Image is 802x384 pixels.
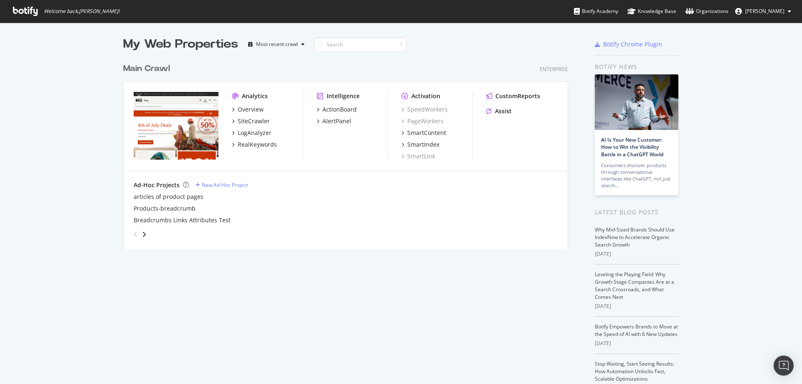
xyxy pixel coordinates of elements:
[401,140,439,149] a: SmartIndex
[256,42,298,47] div: Most recent crawl
[595,303,679,310] div: [DATE]
[123,36,238,53] div: My Web Properties
[123,63,170,75] div: Main Crawl
[595,226,675,248] a: Why Mid-Sized Brands Should Use IndexNow to Accelerate Organic Search Growth
[603,40,662,48] div: Botify Chrome Plugin
[134,92,218,160] img: rei.com
[411,92,440,100] div: Activation
[134,204,195,213] a: Products-breadcrumb
[595,208,679,217] div: Latest Blog Posts
[495,107,512,115] div: Assist
[123,63,173,75] a: Main Crawl
[601,162,672,189] div: Consumers discover products through conversational interfaces like ChatGPT, not just search…
[495,92,540,100] div: CustomReports
[401,105,448,114] a: SpeedWorkers
[238,117,270,125] div: SiteCrawler
[595,323,678,338] a: Botify Empowers Brands to Move at the Speed of AI with 6 New Updates
[195,181,248,188] a: New Ad-Hoc Project
[322,117,351,125] div: AlertPanel
[595,271,674,300] a: Leveling the Playing Field: Why Growth-Stage Companies Are at a Search Crossroads, and What Comes...
[202,181,248,188] div: New Ad-Hoc Project
[232,140,277,149] a: RealKeywords
[401,152,435,160] a: SmartLink
[627,7,676,15] div: Knowledge Base
[595,74,678,130] img: AI Is Your New Customer: How to Win the Visibility Battle in a ChatGPT World
[238,140,277,149] div: RealKeywords
[401,117,444,125] a: PageWorkers
[44,8,119,15] span: Welcome back, [PERSON_NAME] !
[595,250,679,258] div: [DATE]
[123,53,575,249] div: grid
[774,356,794,376] div: Open Intercom Messenger
[315,37,406,52] input: Search
[540,66,568,73] div: Enterprise
[322,105,357,114] div: ActionBoard
[317,117,351,125] a: AlertPanel
[407,129,446,137] div: SmartContent
[595,340,679,347] div: [DATE]
[134,216,231,224] a: Breadcrumbs Links Attributes Test
[595,62,679,71] div: Botify news
[245,38,308,51] button: Most recent crawl
[595,40,662,48] a: Botify Chrome Plugin
[601,136,663,158] a: AI Is Your New Customer: How to Win the Visibility Battle in a ChatGPT World
[242,92,268,100] div: Analytics
[728,5,798,18] button: [PERSON_NAME]
[238,129,272,137] div: LogAnalyzer
[130,228,141,241] div: angle-left
[134,193,203,201] a: articles of product pages
[401,129,446,137] a: SmartContent
[232,129,272,137] a: LogAnalyzer
[317,105,357,114] a: ActionBoard
[486,107,512,115] a: Assist
[232,117,270,125] a: SiteCrawler
[574,7,618,15] div: Botify Academy
[141,230,147,239] div: angle-right
[685,7,728,15] div: Organizations
[232,105,264,114] a: Overview
[745,8,784,15] span: Sharon Lee
[486,92,540,100] a: CustomReports
[134,181,180,189] div: Ad-Hoc Projects
[595,360,674,382] a: Stop Waiting, Start Seeing Results: How Automation Unlocks Fast, Scalable Optimizations
[407,140,439,149] div: SmartIndex
[327,92,360,100] div: Intelligence
[238,105,264,114] div: Overview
